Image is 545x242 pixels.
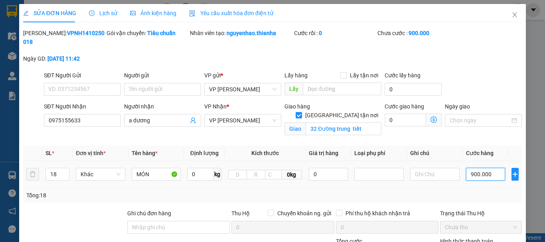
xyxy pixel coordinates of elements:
span: [GEOGRAPHIC_DATA] tận nơi [302,111,381,120]
input: R [247,170,265,179]
b: nguyenhao.thienha [227,30,276,36]
b: 900.000 [409,30,429,36]
span: Giao [284,122,306,135]
span: VP Nhận [204,103,227,110]
input: Ngày giao [450,116,510,125]
div: [PERSON_NAME]: [23,29,105,46]
label: Cước lấy hàng [385,72,421,79]
span: user-add [190,117,196,124]
div: Người nhận [124,102,201,111]
span: VP Ngọc Hồi [209,83,276,95]
input: Ghi Chú [410,168,460,181]
span: Chuyển khoản ng. gửi [274,209,334,218]
span: picture [130,10,136,16]
div: Chưa cước : [377,29,459,37]
span: VP Hà Tĩnh [209,114,276,126]
span: clock-circle [89,10,95,16]
span: plus [512,171,518,177]
div: Cước rồi : [294,29,376,37]
b: [DATE] 11:42 [47,55,80,62]
input: VD: Bàn, Ghế [132,168,181,181]
span: Giao hàng [284,103,310,110]
span: Tên hàng [132,150,158,156]
span: 0kg [282,170,302,179]
input: D [228,170,247,179]
span: Lấy [284,83,303,95]
span: Định lượng [190,150,219,156]
button: plus [511,168,519,181]
button: delete [26,168,39,181]
img: icon [189,10,195,17]
span: Ảnh kiện hàng [130,10,176,16]
th: Ghi chú [407,146,463,161]
span: Phí thu hộ khách nhận trả [342,209,413,218]
span: Khác [81,168,120,180]
div: Trạng thái Thu Hộ [440,209,522,218]
th: Loại phụ phí [351,146,407,161]
span: close [511,12,518,18]
span: Lịch sử [89,10,117,16]
span: Yêu cầu xuất hóa đơn điện tử [189,10,273,16]
span: Chưa thu [445,221,517,233]
span: edit [23,10,29,16]
span: SỬA ĐƠN HÀNG [23,10,76,16]
span: Cước hàng [466,150,494,156]
b: Tiêu chuẩn [147,30,176,36]
span: Lấy hàng [284,72,308,79]
label: Ghi chú đơn hàng [127,210,171,216]
button: Close [504,4,526,26]
span: SL [45,150,52,156]
span: Kích thước [251,150,279,156]
div: Nhân viên tạo: [190,29,292,37]
div: Gói vận chuyển: [107,29,188,37]
span: Thu Hộ [231,210,250,216]
span: Giá trị hàng [309,150,338,156]
div: VP gửi [204,71,281,80]
label: Cước giao hàng [385,103,424,110]
input: Cước lấy hàng [385,83,442,96]
input: C [265,170,282,179]
input: Cước giao hàng [385,114,426,126]
input: Dọc đường [303,83,381,95]
b: 0 [319,30,322,36]
div: Tổng: 18 [26,191,211,200]
div: Người gửi [124,71,201,80]
label: Ngày giao [445,103,470,110]
span: Lấy tận nơi [347,71,381,80]
div: SĐT Người Gửi [44,71,121,80]
input: Ghi chú đơn hàng [127,221,230,234]
div: Ngày GD: [23,54,105,63]
span: Đơn vị tính [76,150,106,156]
input: Giao tận nơi [306,122,381,135]
span: kg [213,168,221,181]
span: dollar-circle [430,116,437,123]
div: SĐT Người Nhận [44,102,121,111]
